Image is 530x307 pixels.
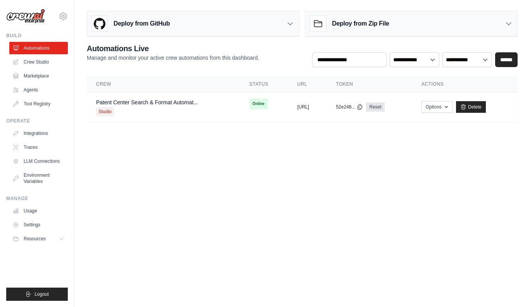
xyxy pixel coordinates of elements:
th: Actions [412,76,518,92]
h2: Automations Live [87,43,259,54]
a: Usage [9,205,68,217]
a: Automations [9,42,68,54]
a: Patent Center Search & Format Automat... [96,99,198,105]
a: Marketplace [9,70,68,82]
div: Operate [6,118,68,124]
a: Agents [9,84,68,96]
button: Resources [9,233,68,245]
a: Reset [366,102,384,112]
th: Status [240,76,288,92]
span: Resources [24,236,46,242]
div: Manage [6,195,68,202]
a: Crew Studio [9,56,68,68]
button: 52e248... [336,104,363,110]
th: URL [288,76,327,92]
h3: Deploy from Zip File [332,19,389,28]
th: Token [327,76,412,92]
a: Settings [9,219,68,231]
a: Traces [9,141,68,153]
img: Logo [6,9,45,24]
div: Build [6,33,68,39]
a: Environment Variables [9,169,68,188]
h3: Deploy from GitHub [114,19,170,28]
span: Logout [34,291,49,297]
a: LLM Connections [9,155,68,167]
span: Online [250,98,268,109]
a: Integrations [9,127,68,140]
a: Delete [456,101,486,113]
img: GitHub Logo [92,16,107,31]
th: Crew [87,76,240,92]
button: Logout [6,288,68,301]
button: Options [422,101,453,113]
p: Manage and monitor your active crew automations from this dashboard. [87,54,259,62]
a: Tool Registry [9,98,68,110]
span: Studio [96,108,114,116]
